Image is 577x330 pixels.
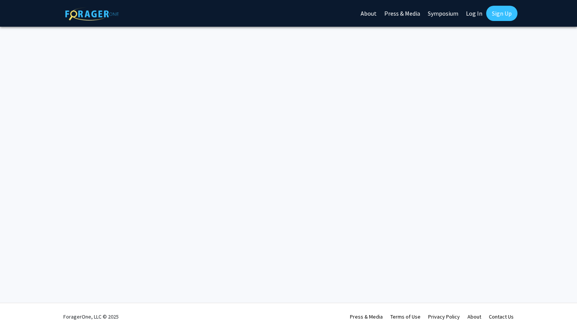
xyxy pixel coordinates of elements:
div: ForagerOne, LLC © 2025 [63,303,119,330]
a: About [467,313,481,320]
a: Terms of Use [390,313,421,320]
a: Contact Us [489,313,514,320]
a: Privacy Policy [428,313,460,320]
a: Sign Up [486,6,517,21]
img: ForagerOne Logo [65,7,119,21]
a: Press & Media [350,313,383,320]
